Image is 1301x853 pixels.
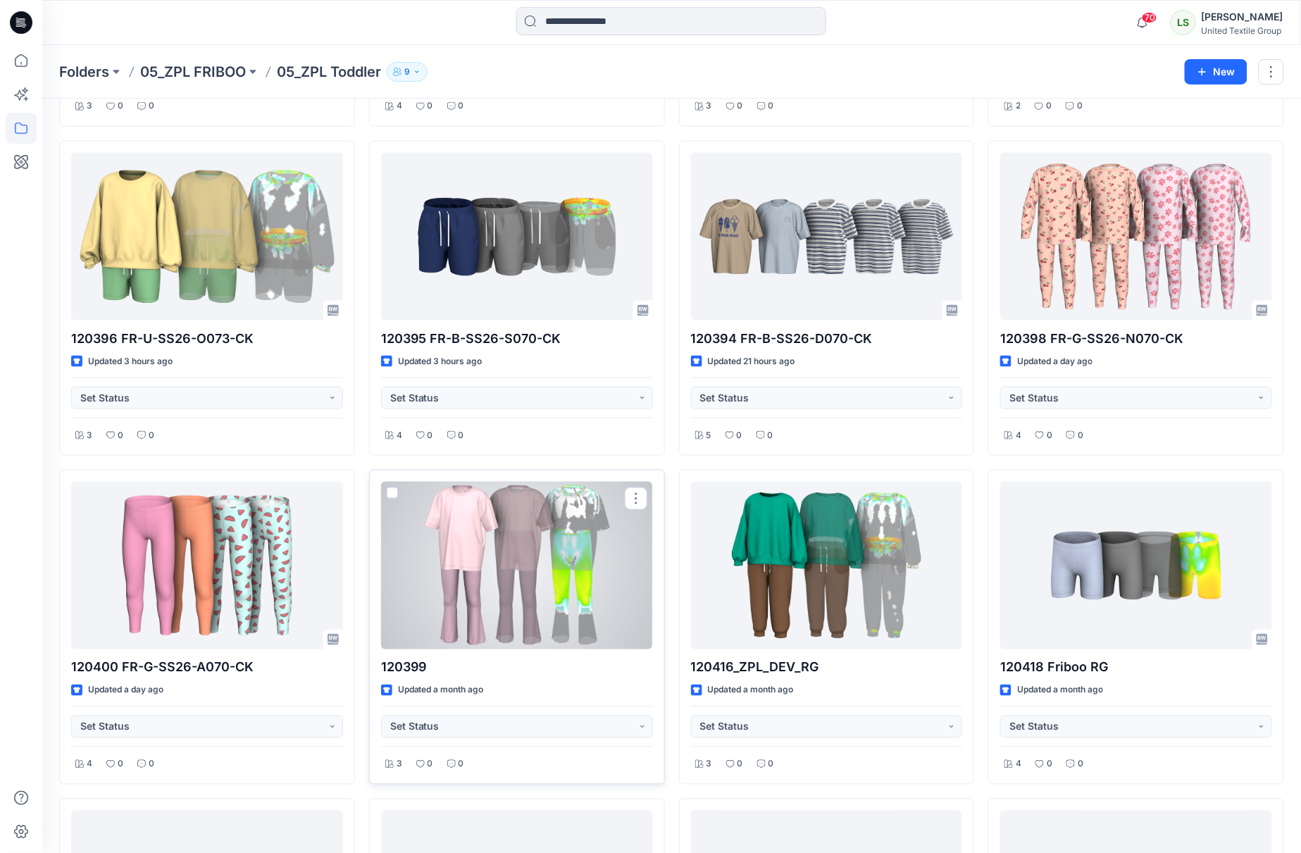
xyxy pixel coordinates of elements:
p: 120398 FR-G-SS26-N070-CK [1000,329,1272,349]
p: 9 [404,64,410,80]
div: United Textile Group [1202,25,1283,36]
div: LS [1171,10,1196,35]
p: 3 [87,99,92,113]
a: 120396 FR-U-SS26-O073-CK [71,153,343,320]
p: 0 [768,99,774,113]
p: 05_ZPL Toddler [277,62,381,82]
p: 0 [149,428,154,443]
a: 120394 FR-B-SS26-D070-CK [691,153,963,320]
p: 3 [87,428,92,443]
p: 0 [428,428,433,443]
p: 2 [1016,99,1021,113]
a: 120398 FR-G-SS26-N070-CK [1000,153,1272,320]
p: 0 [737,757,743,772]
button: 9 [387,62,428,82]
p: 0 [149,99,154,113]
p: 0 [1078,757,1083,772]
p: 0 [459,99,464,113]
p: Updated 21 hours ago [708,354,795,369]
p: 3 [397,757,402,772]
p: 0 [737,99,743,113]
p: 3 [706,99,712,113]
p: 120396 FR-U-SS26-O073-CK [71,329,343,349]
a: 05_ZPL FRIBOO [140,62,246,82]
a: 120400 FR-G-SS26-A070-CK [71,482,343,649]
a: 120418 Friboo RG [1000,482,1272,649]
p: 0 [1078,428,1083,443]
div: [PERSON_NAME] [1202,8,1283,25]
p: Updated a month ago [1017,683,1103,698]
p: 0 [149,757,154,772]
p: 0 [1046,99,1052,113]
p: 4 [397,428,402,443]
p: 4 [397,99,402,113]
p: 120418 Friboo RG [1000,658,1272,678]
p: Updated 3 hours ago [88,354,173,369]
p: 0 [118,428,123,443]
button: New [1185,59,1247,85]
a: 120395 FR-B-SS26-S070-CK [381,153,653,320]
p: 0 [118,757,123,772]
p: 0 [1077,99,1083,113]
p: 0 [768,757,774,772]
p: 0 [1047,428,1052,443]
p: 120416_ZPL_DEV_RG [691,658,963,678]
p: 0 [459,757,464,772]
p: 3 [706,757,712,772]
a: Folders [59,62,109,82]
p: 0 [459,428,464,443]
p: Updated a day ago [1017,354,1093,369]
p: Updated a month ago [398,683,484,698]
p: Updated a month ago [708,683,794,698]
p: 0 [428,99,433,113]
p: 0 [768,428,773,443]
a: 120416_ZPL_DEV_RG [691,482,963,649]
p: 120400 FR-G-SS26-A070-CK [71,658,343,678]
p: 5 [706,428,711,443]
p: Updated a day ago [88,683,163,698]
p: 4 [1016,757,1021,772]
p: 0 [118,99,123,113]
p: 0 [428,757,433,772]
p: 4 [87,757,92,772]
p: Updated 3 hours ago [398,354,483,369]
p: 120399 [381,658,653,678]
p: 4 [1016,428,1021,443]
span: 70 [1142,12,1157,23]
p: 0 [1047,757,1052,772]
p: 120395 FR-B-SS26-S070-CK [381,329,653,349]
p: 0 [737,428,742,443]
p: 120394 FR-B-SS26-D070-CK [691,329,963,349]
a: 120399 [381,482,653,649]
